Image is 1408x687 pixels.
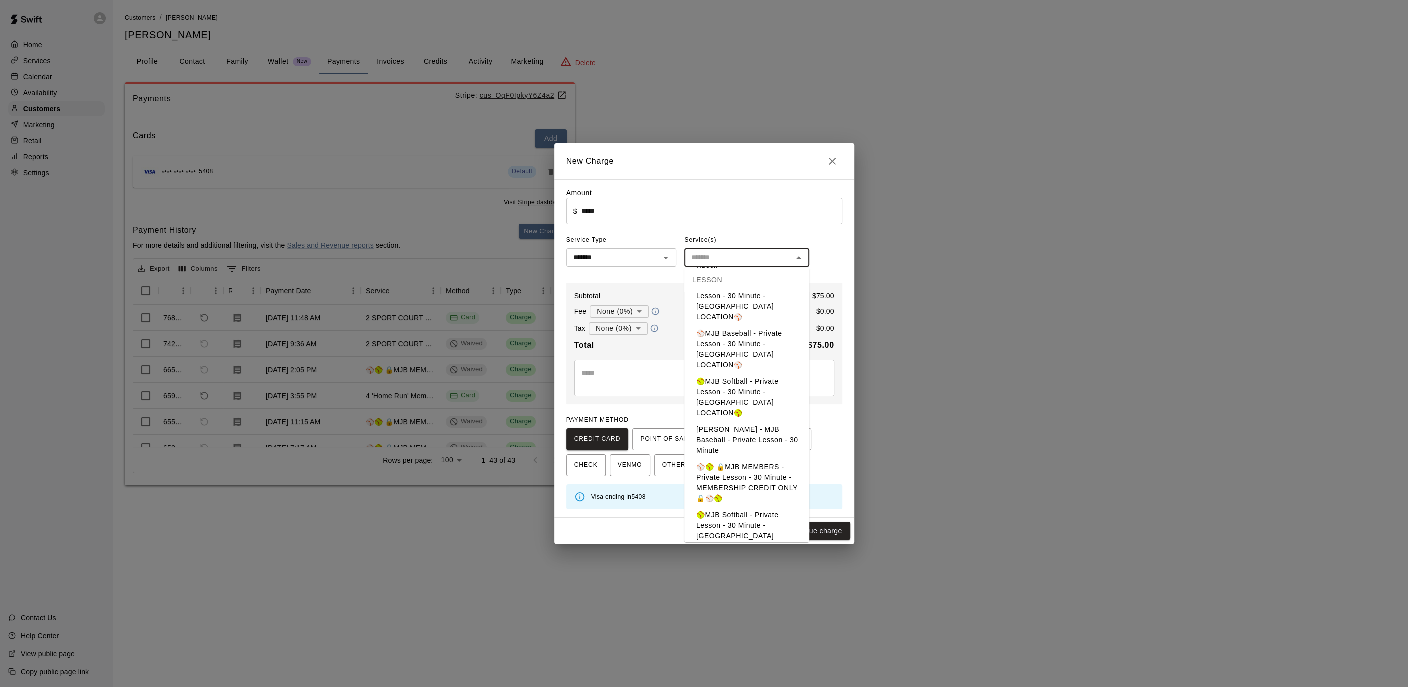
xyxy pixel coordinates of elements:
[684,373,809,421] li: 🥎MJB Softball - Private Lesson - 30 Minute - [GEOGRAPHIC_DATA] LOCATION🥎
[632,428,700,450] button: POINT OF SALE
[591,493,646,500] span: Visa ending in 5408
[684,421,809,459] li: [PERSON_NAME] - MJB Baseball - Private Lesson - 30 Minute
[684,232,716,248] span: Service(s)
[574,306,587,316] p: Fee
[654,454,694,476] button: OTHER
[574,431,621,447] span: CREDIT CARD
[662,457,686,473] span: OTHER
[554,143,854,179] h2: New Charge
[684,459,809,507] li: ⚾️🥎 🔒MJB MEMBERS - Private Lesson - 30 Minute - MEMBERSHIP CREDIT ONLY🔒⚾️🥎
[574,341,594,349] b: Total
[566,189,592,197] label: Amount
[684,277,809,325] li: ⚾️MJB Baseball - Private Lesson - 30 Minute - [GEOGRAPHIC_DATA] LOCATION⚾️
[566,416,629,423] span: PAYMENT METHOD
[574,457,598,473] span: CHECK
[659,251,673,265] button: Open
[684,325,809,373] li: ⚾️MJB Baseball - Private Lesson - 30 Minute - [GEOGRAPHIC_DATA] LOCATION⚾️
[684,507,809,555] li: 🥎MJB Softball - Private Lesson - 30 Minute - [GEOGRAPHIC_DATA] LOCATION🥎
[792,522,850,540] button: Issue charge
[822,151,842,171] button: Close
[589,319,648,338] div: None (0%)
[566,428,629,450] button: CREDIT CARD
[792,251,806,265] button: Close
[808,341,834,349] b: $ 75.00
[816,323,834,333] p: $ 0.00
[618,457,642,473] span: VENMO
[590,302,649,321] div: None (0%)
[812,291,834,301] p: $ 75.00
[566,232,677,248] span: Service Type
[574,291,601,301] p: Subtotal
[574,323,585,333] p: Tax
[816,306,834,316] p: $ 0.00
[640,431,692,447] span: POINT OF SALE
[573,206,577,216] p: $
[610,454,650,476] button: VENMO
[566,454,606,476] button: CHECK
[684,268,809,292] div: LESSON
